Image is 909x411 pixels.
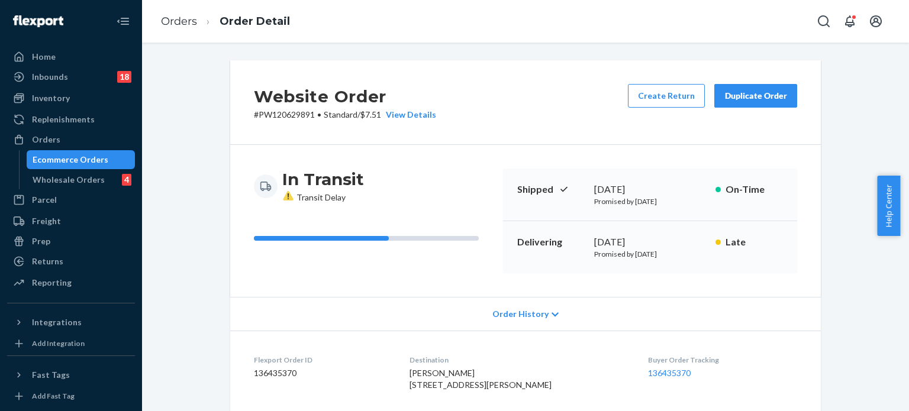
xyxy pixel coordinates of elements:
div: Returns [32,255,63,267]
div: Replenishments [32,114,95,125]
div: [DATE] [594,235,706,249]
dd: 136435370 [254,367,391,379]
a: Add Fast Tag [7,389,135,403]
p: Shipped [517,183,585,196]
ol: breadcrumbs [151,4,299,39]
a: Replenishments [7,110,135,129]
button: Help Center [877,176,900,236]
p: On-Time [726,183,783,196]
div: Inventory [32,92,70,104]
div: Inbounds [32,71,68,83]
a: Wholesale Orders4 [27,170,136,189]
div: [DATE] [594,183,706,196]
button: Duplicate Order [714,84,797,108]
a: Ecommerce Orders [27,150,136,169]
p: # PW120629891 / $7.51 [254,109,436,121]
div: Integrations [32,316,82,328]
a: Inventory [7,89,135,108]
div: Add Fast Tag [32,391,75,401]
dt: Destination [410,355,630,365]
p: Promised by [DATE] [594,196,706,206]
p: Promised by [DATE] [594,249,706,259]
h2: Website Order [254,84,436,109]
div: 18 [117,71,131,83]
a: Orders [7,130,135,149]
span: • [317,109,321,119]
a: Prep [7,232,135,251]
div: Wholesale Orders [33,174,105,186]
a: Freight [7,212,135,231]
div: 4 [122,174,131,186]
button: Open Search Box [812,9,836,33]
div: Ecommerce Orders [33,154,108,166]
div: Fast Tags [32,369,70,381]
button: Close Navigation [111,9,135,33]
div: Add Integration [32,338,85,348]
dt: Buyer Order Tracking [648,355,797,365]
dt: Flexport Order ID [254,355,391,365]
button: Create Return [628,84,705,108]
div: Duplicate Order [724,90,787,102]
div: Home [32,51,56,63]
span: Transit Delay [282,192,346,202]
a: Add Integration [7,336,135,351]
a: Home [7,47,135,66]
div: Freight [32,215,61,227]
div: Orders [32,134,60,145]
img: Flexport logo [13,15,63,27]
a: Reporting [7,273,135,292]
a: Inbounds18 [7,67,135,86]
a: Order Detail [220,15,290,28]
button: Open notifications [838,9,862,33]
button: Integrations [7,313,135,332]
div: Parcel [32,194,57,206]
span: Order History [492,308,549,320]
div: Reporting [32,277,72,289]
p: Delivering [517,235,585,249]
button: Fast Tags [7,365,135,384]
h3: In Transit [282,169,364,190]
a: Parcel [7,190,135,209]
span: Standard [324,109,357,119]
iframe: Opens a widget where you can chat to one of our agents [834,376,897,405]
button: View Details [381,109,436,121]
div: Prep [32,235,50,247]
span: [PERSON_NAME] [STREET_ADDRESS][PERSON_NAME] [410,368,552,390]
a: 136435370 [648,368,691,378]
p: Late [726,235,783,249]
a: Returns [7,252,135,271]
a: Orders [161,15,197,28]
button: Open account menu [864,9,888,33]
